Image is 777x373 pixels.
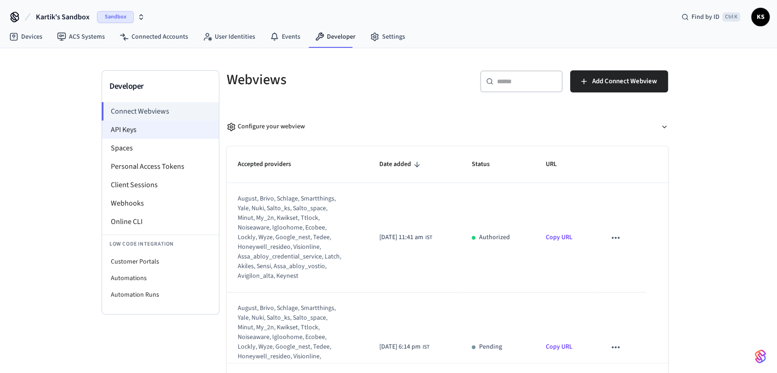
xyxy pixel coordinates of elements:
span: Accepted providers [238,157,303,172]
img: SeamLogoGradient.69752ec5.svg [755,349,766,364]
span: Add Connect Webview [592,75,657,87]
span: IST [425,234,432,242]
span: Sandbox [97,11,134,23]
li: Customer Portals [102,253,219,270]
div: Asia/Calcutta [379,233,432,242]
span: [DATE] 6:14 pm [379,342,421,352]
h5: Webviews [227,70,442,89]
li: Webhooks [102,194,219,212]
span: KS [752,9,769,25]
span: Find by ID [691,12,720,22]
a: Developer [308,29,363,45]
li: Automation Runs [102,287,219,303]
span: Status [472,157,502,172]
div: Find by IDCtrl K [674,9,748,25]
button: Configure your webview [227,115,668,139]
a: User Identities [195,29,263,45]
a: Connected Accounts [112,29,195,45]
li: Automations [102,270,219,287]
li: Client Sessions [102,176,219,194]
a: Copy URL [546,342,572,351]
span: IST [423,343,429,351]
button: KS [751,8,770,26]
li: Personal Access Tokens [102,157,219,176]
li: Connect Webviews [102,102,219,121]
div: august, brivo, schlage, smartthings, yale, nuki, salto_ks, salto_space, minut, my_2n, kwikset, tt... [238,194,345,281]
p: Pending [479,342,502,352]
div: Asia/Calcutta [379,342,429,352]
span: URL [546,157,569,172]
li: Low Code Integration [102,235,219,253]
span: Kartik's Sandbox [36,11,90,23]
a: Copy URL [546,233,572,242]
button: Add Connect Webview [570,70,668,92]
a: Settings [363,29,412,45]
li: Spaces [102,139,219,157]
h3: Developer [109,80,211,93]
p: Authorized [479,233,510,242]
a: ACS Systems [50,29,112,45]
span: [DATE] 11:41 am [379,233,423,242]
div: Configure your webview [227,122,305,132]
span: Date added [379,157,423,172]
a: Devices [2,29,50,45]
li: Online CLI [102,212,219,231]
span: Ctrl K [722,12,740,22]
a: Events [263,29,308,45]
li: API Keys [102,121,219,139]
